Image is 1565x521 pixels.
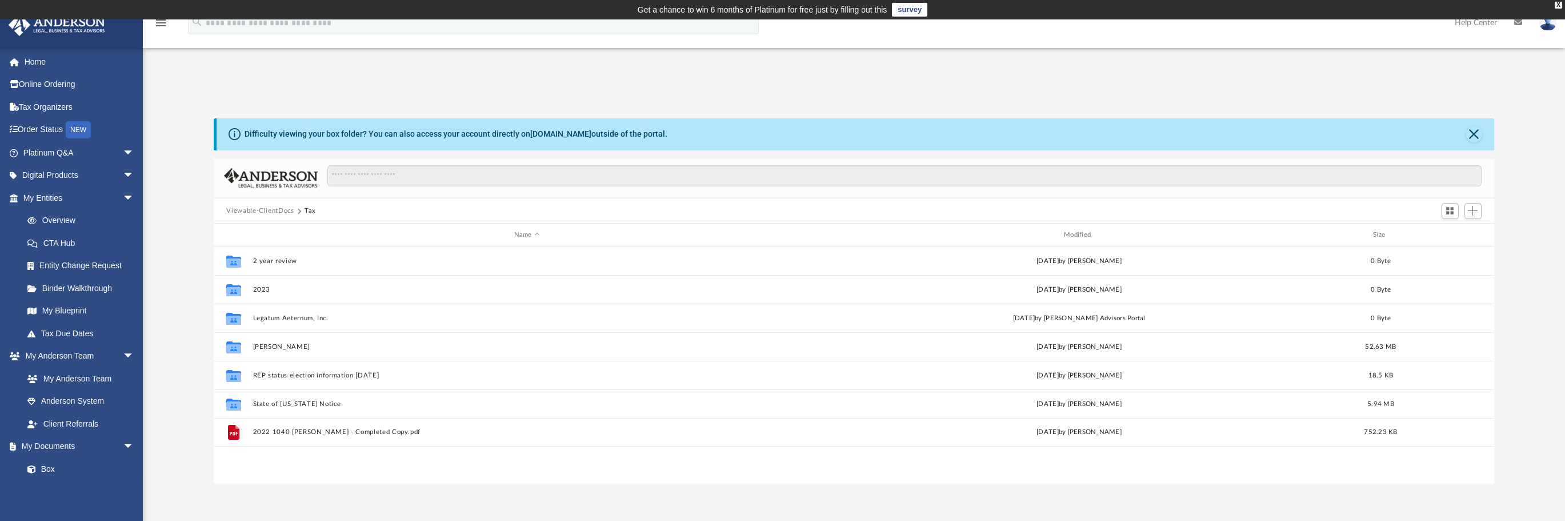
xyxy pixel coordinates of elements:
[16,232,151,254] a: CTA Hub
[806,371,1353,381] div: [DATE] by [PERSON_NAME]
[8,164,151,187] a: Digital Productsarrow_drop_down
[8,73,151,96] a: Online Ordering
[1371,258,1391,264] span: 0 Byte
[16,458,140,480] a: Box
[253,428,800,436] button: 2022 1040 [PERSON_NAME] - Completed Copy.pdf
[123,164,146,188] span: arrow_drop_down
[530,129,591,138] a: [DOMAIN_NAME]
[1371,287,1391,293] span: 0 Byte
[123,141,146,165] span: arrow_drop_down
[253,286,800,293] button: 2023
[805,230,1353,240] div: Modified
[253,372,800,379] button: REP status election information [DATE]
[806,256,1353,267] div: [DATE] by [PERSON_NAME]
[8,345,146,368] a: My Anderson Teamarrow_drop_down
[226,206,294,216] button: Viewable-ClientDocs
[219,230,247,240] div: id
[806,313,1353,324] div: [DATE] by [PERSON_NAME] Advisors Portal
[1466,126,1482,142] button: Close
[1371,315,1391,321] span: 0 Byte
[123,186,146,210] span: arrow_drop_down
[806,342,1353,352] div: [DATE] by [PERSON_NAME]
[1358,230,1404,240] div: Size
[1409,230,1489,240] div: id
[123,435,146,459] span: arrow_drop_down
[1366,344,1396,350] span: 52.63 MB
[892,3,927,17] a: survey
[16,277,151,300] a: Binder Walkthrough
[214,246,1494,483] div: grid
[253,230,800,240] div: Name
[5,14,109,36] img: Anderson Advisors Platinum Portal
[806,399,1353,409] div: [DATE] by [PERSON_NAME]
[8,186,151,209] a: My Entitiesarrow_drop_down
[1368,401,1395,407] span: 5.94 MB
[16,367,140,390] a: My Anderson Team
[327,165,1481,187] input: Search files and folders
[1368,372,1394,379] span: 18.5 KB
[1539,14,1556,31] img: User Pic
[16,480,146,503] a: Meeting Minutes
[253,343,800,351] button: [PERSON_NAME]
[66,121,91,138] div: NEW
[8,141,151,164] a: Platinum Q&Aarrow_drop_down
[154,22,168,30] a: menu
[16,300,146,323] a: My Blueprint
[16,412,146,435] a: Client Referrals
[8,96,151,118] a: Tax Organizers
[245,128,667,140] div: Difficulty viewing your box folder? You can also access your account directly on outside of the p...
[806,427,1353,438] div: [DATE] by [PERSON_NAME]
[1464,203,1482,219] button: Add
[1555,2,1562,9] div: close
[16,254,151,277] a: Entity Change Request
[253,257,800,265] button: 2 year review
[253,400,800,408] button: State of [US_STATE] Notice
[253,315,800,322] button: Legatum Aeternum, Inc.
[1364,429,1398,435] span: 752.23 KB
[16,209,151,232] a: Overview
[16,390,146,413] a: Anderson System
[8,50,151,73] a: Home
[191,15,203,28] i: search
[1442,203,1459,219] button: Switch to Grid View
[305,206,316,216] button: Tax
[8,435,146,458] a: My Documentsarrow_drop_down
[806,285,1353,295] div: [DATE] by [PERSON_NAME]
[16,322,151,345] a: Tax Due Dates
[8,118,151,142] a: Order StatusNEW
[123,345,146,368] span: arrow_drop_down
[154,16,168,30] i: menu
[638,3,887,17] div: Get a chance to win 6 months of Platinum for free just by filling out this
